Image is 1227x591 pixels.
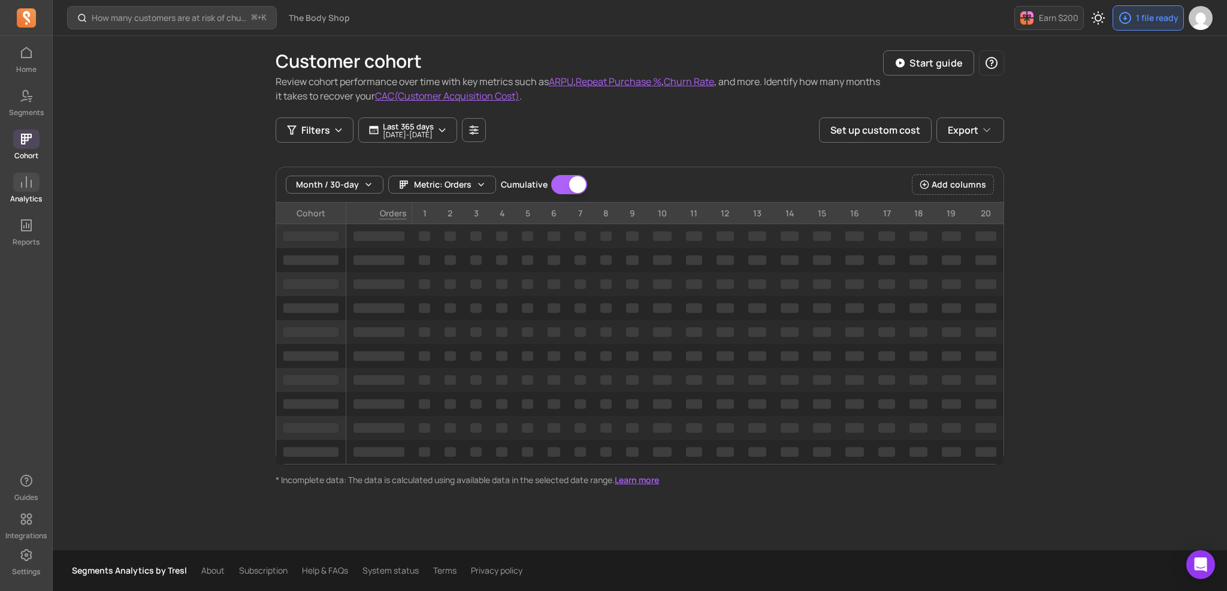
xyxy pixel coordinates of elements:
[781,327,799,337] span: ‌
[470,447,482,457] span: ‌
[975,327,996,337] span: ‌
[353,351,404,361] span: ‌
[575,303,586,313] span: ‌
[1113,5,1184,31] button: 1 file ready
[575,375,586,385] span: ‌
[878,303,895,313] span: ‌
[845,231,865,241] span: ‌
[600,351,612,361] span: ‌
[362,565,419,577] a: System status
[276,203,346,224] p: Cohort
[813,399,831,409] span: ‌
[576,74,661,89] button: Repeat Purchase %
[975,399,996,409] span: ‌
[496,399,507,409] span: ‌
[600,375,612,385] span: ‌
[781,423,799,433] span: ‌
[283,327,339,337] span: ‌
[968,203,1004,224] p: 20
[301,123,330,137] span: Filters
[626,423,639,433] span: ‌
[567,203,593,224] p: 7
[1014,6,1084,30] button: Earn $200
[975,303,996,313] span: ‌
[909,56,963,70] p: Start guide
[283,447,339,457] span: ‌
[353,279,404,289] span: ‌
[522,327,533,337] span: ‌
[496,447,507,457] span: ‌
[909,279,927,289] span: ‌
[470,231,482,241] span: ‌
[522,399,533,409] span: ‌
[845,255,865,265] span: ‌
[686,399,702,409] span: ‌
[353,375,404,385] span: ‌
[575,231,586,241] span: ‌
[781,447,799,457] span: ‌
[909,375,927,385] span: ‌
[548,231,560,241] span: ‌
[1186,550,1215,579] div: Open Intercom Messenger
[419,399,430,409] span: ‌
[615,474,659,486] button: Learn more
[686,279,702,289] span: ‌
[353,303,404,313] span: ‌
[445,423,456,433] span: ‌
[902,203,935,224] p: 18
[935,203,968,224] p: 19
[383,122,434,131] p: Last 365 days
[878,399,895,409] span: ‌
[748,423,766,433] span: ‌
[283,303,339,313] span: ‌
[626,255,639,265] span: ‌
[67,6,277,29] button: How many customers are at risk of churning?⌘+K
[419,351,430,361] span: ‌
[686,351,702,361] span: ‌
[942,423,961,433] span: ‌
[626,327,639,337] span: ‌
[748,255,766,265] span: ‌
[283,279,339,289] span: ‌
[419,279,430,289] span: ‌
[975,255,996,265] span: ‌
[626,279,639,289] span: ‌
[600,231,612,241] span: ‌
[845,423,865,433] span: ‌
[346,203,412,224] span: Orders
[496,231,507,241] span: ‌
[717,351,735,361] span: ‌
[419,303,430,313] span: ‌
[445,279,456,289] span: ‌
[936,117,1004,143] button: Export
[838,203,872,224] p: 16
[686,447,702,457] span: ‌
[276,74,883,103] p: Review cohort performance over time with key metrics such as , , , and more. Identify how many mo...
[575,447,586,457] span: ‌
[942,375,961,385] span: ‌
[653,327,672,337] span: ‌
[948,123,978,137] span: Export
[942,255,961,265] span: ‌
[878,423,895,433] span: ‌
[282,7,357,29] button: The Body Shop
[548,279,560,289] span: ‌
[276,474,1004,486] p: * Incomplete data: The data is calculated using available data in the selected date range.
[686,303,702,313] span: ‌
[845,375,865,385] span: ‌
[1039,12,1078,24] p: Earn $200
[445,231,456,241] span: ‌
[358,117,457,143] button: Last 365 days[DATE]-[DATE]
[878,447,895,457] span: ‌
[845,447,865,457] span: ‌
[626,399,639,409] span: ‌
[942,231,961,241] span: ‌
[686,255,702,265] span: ‌
[773,203,806,224] p: 14
[251,11,258,26] kbd: ⌘
[13,237,40,247] p: Reports
[748,303,766,313] span: ‌
[522,375,533,385] span: ‌
[522,423,533,433] span: ‌
[445,399,456,409] span: ‌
